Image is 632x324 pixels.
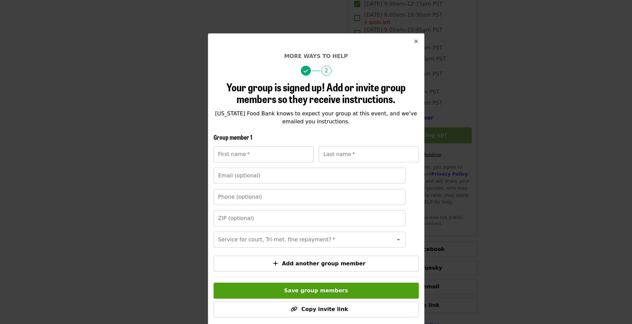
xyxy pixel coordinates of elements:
input: Last name [319,146,419,162]
span: Group member 1 [214,133,252,141]
button: Copy invite link [214,301,419,317]
span: Add another group member [282,260,365,267]
i: check icon [304,68,308,74]
span: Save group members [284,287,348,294]
span: Your group is signed up! Add or invite group members so they receive instructions. [227,79,406,106]
i: plus icon [273,260,278,267]
button: Close [408,34,424,50]
button: Save group members [214,283,419,299]
input: First name [214,146,314,162]
i: times icon [414,38,418,45]
span: More ways to help [284,53,348,59]
span: 2 [321,66,331,76]
button: Add another group member [214,256,419,272]
button: Open [394,235,403,244]
i: link icon [291,306,297,312]
input: Email (optional) [214,168,405,184]
input: Phone (optional) [214,189,405,205]
span: [US_STATE] Food Bank knows to expect your group at this event, and we've emailed you instructions. [215,110,417,125]
span: Copy invite link [301,306,348,312]
input: ZIP (optional) [214,210,405,226]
